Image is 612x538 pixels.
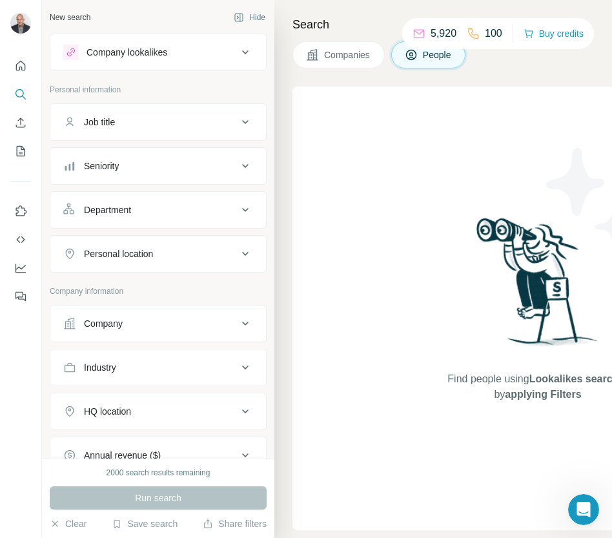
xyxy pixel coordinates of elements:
[84,449,161,462] div: Annual revenue ($)
[292,16,597,34] h4: Search
[84,361,116,374] div: Industry
[223,343,238,356] div: Yes
[87,46,167,59] div: Company lookalikes
[109,16,161,29] p: Back [DATE]
[50,285,267,297] p: Company information
[50,308,266,339] button: Company
[10,83,31,106] button: Search
[84,247,153,260] div: Personal location
[21,382,201,445] div: I'll connect you with someone who can help! Meanwhile, could you share any additional details abo...
[471,214,605,358] img: Surfe Illustration - Woman searching with binoculars
[50,37,266,68] button: Company lookalikes
[423,48,453,61] span: People
[50,84,267,96] p: Personal information
[21,152,174,165] div: Is that what you were looking for?
[50,194,266,225] button: Department
[84,160,119,172] div: Seniority
[10,182,248,221] div: eg@north40partners.com says…
[10,335,248,374] div: eg@north40partners.com says…
[10,13,31,34] img: Avatar
[212,335,248,364] div: Yes
[225,8,274,27] button: Hide
[202,5,227,30] button: Home
[163,190,238,203] div: No, this is all set
[84,317,123,330] div: Company
[50,440,266,471] button: Annual revenue ($)
[485,26,502,41] p: 100
[10,221,212,325] div: It sounds really frustrating that the buttons you rely on have disappeared despite everything bei...
[21,229,201,317] div: It sounds really frustrating that the buttons you rely on have disappeared despite everything bei...
[203,517,267,530] button: Share filters
[10,374,212,453] div: I'll connect you with someone who can help! Meanwhile, could you share any additional details abo...
[505,389,581,400] span: applying Filters
[37,7,57,28] img: Profile image for Maryam
[55,7,76,28] img: Profile image for Christian
[84,116,115,129] div: Job title
[99,6,127,16] h1: Surfe
[21,84,238,134] div: Try reconnecting first, and if that doesn't restore your buttons, you'll need to ask your HubSpot...
[8,5,33,30] button: go back
[10,200,31,223] button: Use Surfe on LinkedIn
[10,111,31,134] button: Enrich CSV
[10,54,31,78] button: Quick start
[84,203,131,216] div: Department
[50,517,87,530] button: Clear
[50,12,90,23] div: New search
[107,467,210,479] div: 2000 search results remaining
[10,140,31,163] button: My lists
[227,5,250,28] div: Close
[84,405,131,418] div: HQ location
[10,256,31,280] button: Dashboard
[50,150,266,181] button: Seniority
[431,26,456,41] p: 5,920
[10,374,248,454] div: FinAI says…
[10,228,31,251] button: Use Surfe API
[50,352,266,383] button: Industry
[50,107,266,138] button: Job title
[50,238,266,269] button: Personal location
[73,7,94,28] img: Profile image for Aurélie
[324,48,371,61] span: Companies
[10,221,248,335] div: FinAI says…
[21,27,238,78] div: HubSpot sometimes resets user permissions after system updates, which could explain why functiona...
[10,144,185,172] div: Is that what you were looking for?
[112,517,178,530] button: Save search
[10,144,248,183] div: FinAI says…
[568,494,599,525] iframe: Intercom live chat
[152,182,248,211] div: No, this is all set
[50,396,266,427] button: HQ location
[524,25,584,43] button: Buy credits
[10,285,31,308] button: Feedback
